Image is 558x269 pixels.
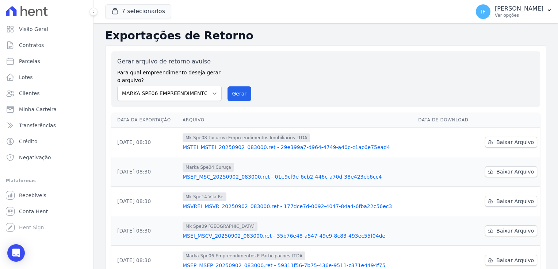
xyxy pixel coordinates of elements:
label: Gerar arquivo de retorno avulso [117,57,222,66]
a: Baixar Arquivo [485,196,537,207]
button: 7 selecionados [105,4,171,18]
h2: Exportações de Retorno [105,29,546,42]
a: Recebíveis [3,188,90,203]
a: MSEI_MSCV_20250902_083000.ret - 35b76e48-a547-49e9-8c83-493ec55f04de [183,232,412,239]
a: Baixar Arquivo [485,225,537,236]
div: Open Intercom Messenger [7,244,25,262]
td: [DATE] 08:30 [111,216,180,246]
th: Arquivo [180,113,415,128]
span: Negativação [19,154,51,161]
p: [PERSON_NAME] [495,5,543,12]
span: Contratos [19,42,44,49]
a: Minha Carteira [3,102,90,117]
span: Visão Geral [19,26,48,33]
span: Baixar Arquivo [496,139,534,146]
button: Gerar [228,86,252,101]
span: Parcelas [19,58,40,65]
a: MSVREI_MSVR_20250902_083000.ret - 177dce7d-0092-4047-84a4-6fba22c56ec3 [183,203,412,210]
span: Baixar Arquivo [496,198,534,205]
span: IF [481,9,485,14]
td: [DATE] 08:30 [111,157,180,187]
div: Plataformas [6,176,87,185]
button: IF [PERSON_NAME] Ver opções [470,1,558,22]
span: Transferências [19,122,56,129]
a: MSTEI_MSTEI_20250902_083000.ret - 29e399a7-d964-4749-a40c-c1ac6e75ead4 [183,144,412,151]
a: Baixar Arquivo [485,166,537,177]
label: Para qual empreendimento deseja gerar o arquivo? [117,66,222,84]
span: Marka Spe04 Curuça [183,163,234,172]
span: Conta Hent [19,208,48,215]
a: Parcelas [3,54,90,69]
span: Mk Spe14 Vila Re [183,192,226,201]
span: Clientes [19,90,39,97]
a: Transferências [3,118,90,133]
td: [DATE] 08:30 [111,187,180,216]
a: Visão Geral [3,22,90,36]
a: Clientes [3,86,90,101]
span: Baixar Arquivo [496,227,534,234]
th: Data de Download [415,113,477,128]
a: MSEP_MSC_20250902_083000.ret - 01e9cf9e-6cb2-446c-a70d-38e423cb6cc4 [183,173,412,180]
a: Baixar Arquivo [485,255,537,266]
span: Lotes [19,74,33,81]
span: Baixar Arquivo [496,168,534,175]
span: Mk Spe08 Tucuruvi Empreendimentos Imobiliarios LTDA [183,133,310,142]
a: Crédito [3,134,90,149]
a: Contratos [3,38,90,52]
a: Baixar Arquivo [485,137,537,148]
span: Crédito [19,138,38,145]
a: Negativação [3,150,90,165]
a: MSEP_MSEP_20250902_083000.ret - 59311f56-7b75-436e-9511-c371e4494f75 [183,262,412,269]
span: Baixar Arquivo [496,257,534,264]
span: Mk Spe09 [GEOGRAPHIC_DATA] [183,222,257,231]
span: Marka Spe06 Empreendimentos E Participacoes LTDA [183,252,305,260]
span: Minha Carteira [19,106,57,113]
span: Recebíveis [19,192,46,199]
td: [DATE] 08:30 [111,128,180,157]
p: Ver opções [495,12,543,18]
th: Data da Exportação [111,113,180,128]
a: Conta Hent [3,204,90,219]
a: Lotes [3,70,90,85]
